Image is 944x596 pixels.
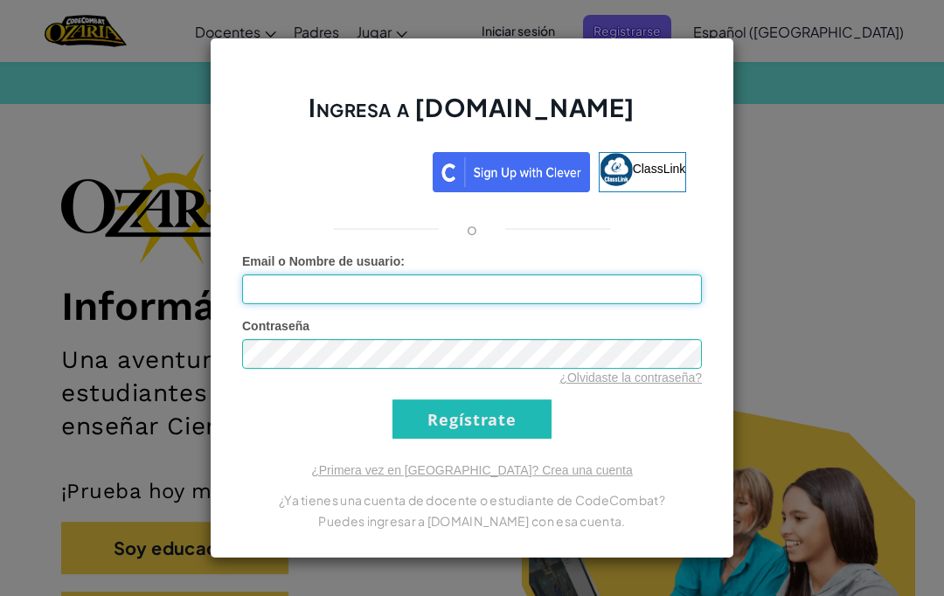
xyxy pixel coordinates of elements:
span: Contraseña [242,319,309,333]
p: Puedes ingresar a [DOMAIN_NAME] con esa cuenta. [242,510,702,531]
img: classlink-logo-small.png [600,153,633,186]
span: ClassLink [633,162,686,176]
a: ¿Primera vez en [GEOGRAPHIC_DATA]? Crea una cuenta [311,463,633,477]
iframe: Botón de Acceder con Google [249,150,433,189]
span: Email o Nombre de usuario [242,254,400,268]
p: o [467,218,477,239]
label: : [242,253,405,270]
input: Regístrate [392,399,552,439]
img: clever_sso_button@2x.png [433,152,590,192]
a: Acceder con Google. Se abre en una pestaña nueva [258,152,424,192]
div: Acceder con Google. Se abre en una pestaña nueva [258,150,424,189]
p: ¿Ya tienes una cuenta de docente o estudiante de CodeCombat? [242,489,702,510]
a: ¿Olvidaste la contraseña? [559,371,702,385]
h2: Ingresa a [DOMAIN_NAME] [242,91,702,142]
